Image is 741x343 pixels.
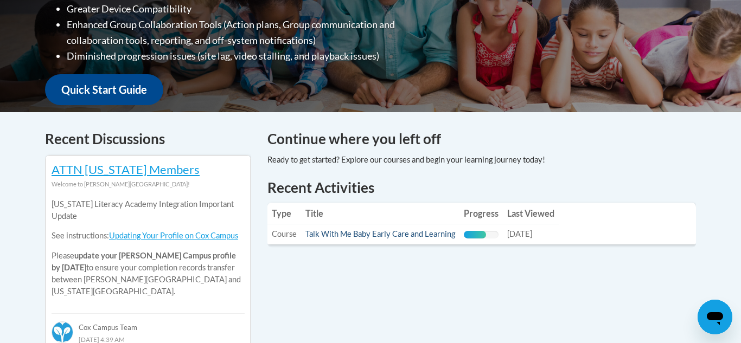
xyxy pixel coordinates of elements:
[464,231,486,238] div: Progress, %
[52,178,245,190] div: Welcome to [PERSON_NAME][GEOGRAPHIC_DATA]!
[459,203,503,224] th: Progress
[305,229,455,238] a: Talk With Me Baby Early Care and Learning
[267,178,696,197] h1: Recent Activities
[45,128,251,150] h4: Recent Discussions
[67,17,438,48] li: Enhanced Group Collaboration Tools (Action plans, Group communication and collaboration tools, re...
[52,321,73,343] img: Cox Campus Team
[301,203,459,224] th: Title
[52,162,200,177] a: ATTN [US_STATE] Members
[272,229,297,238] span: Course
[52,198,245,222] p: [US_STATE] Literacy Academy Integration Important Update
[52,230,245,242] p: See instructions:
[52,313,245,333] div: Cox Campus Team
[267,128,696,150] h4: Continue where you left off
[698,300,732,334] iframe: Button to launch messaging window
[267,203,301,224] th: Type
[52,190,245,306] div: Please to ensure your completion records transfer between [PERSON_NAME][GEOGRAPHIC_DATA] and [US_...
[67,48,438,64] li: Diminished progression issues (site lag, video stalling, and playback issues)
[507,229,532,238] span: [DATE]
[45,74,163,105] a: Quick Start Guide
[67,1,438,17] li: Greater Device Compatibility
[109,231,238,240] a: Updating Your Profile on Cox Campus
[503,203,559,224] th: Last Viewed
[52,251,236,272] b: update your [PERSON_NAME] Campus profile by [DATE]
